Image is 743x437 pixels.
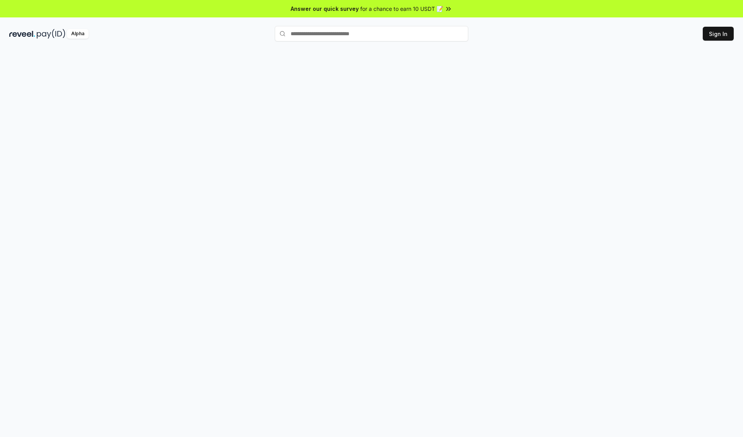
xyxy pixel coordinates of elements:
img: pay_id [37,29,65,39]
div: Alpha [67,29,89,39]
span: for a chance to earn 10 USDT 📝 [360,5,443,13]
span: Answer our quick survey [291,5,359,13]
button: Sign In [703,27,734,41]
img: reveel_dark [9,29,35,39]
